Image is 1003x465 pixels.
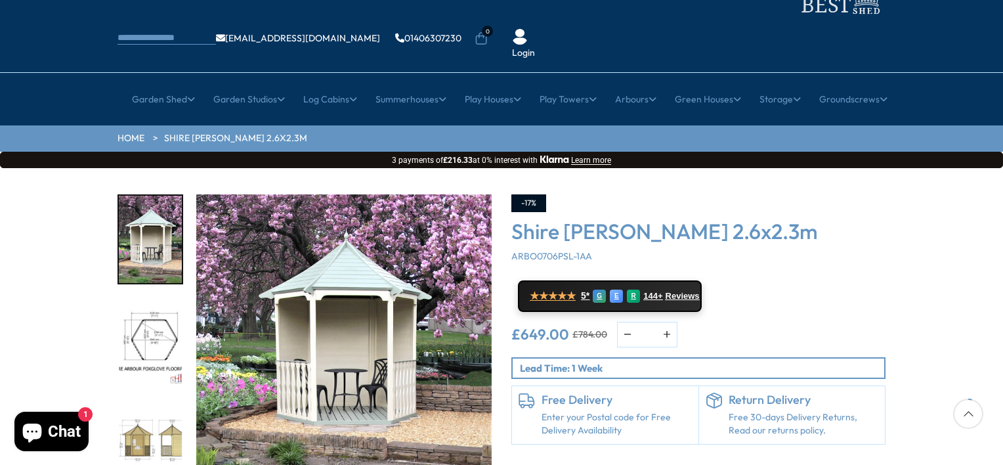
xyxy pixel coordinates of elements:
span: ARBO0706PSL-1AA [511,250,592,262]
a: Arbours [615,83,656,116]
a: Play Houses [465,83,521,116]
div: G [593,290,606,303]
a: ★★★★★ 5* G E R 144+ Reviews [518,280,702,312]
div: -17% [511,194,546,212]
a: Storage [759,83,801,116]
h3: Shire [PERSON_NAME] 2.6x2.3m [511,219,886,244]
div: 1 / 8 [117,194,183,284]
div: E [610,290,623,303]
a: Garden Shed [132,83,195,116]
h6: Return Delivery [729,393,879,407]
a: Login [512,47,535,60]
span: 144+ [643,291,662,301]
a: Play Towers [540,83,597,116]
a: Green Houses [675,83,741,116]
ins: £649.00 [511,327,569,342]
span: Reviews [666,291,700,301]
a: Summerhouses [375,83,446,116]
a: Enter your Postal code for Free Delivery Availability [542,411,692,437]
a: Log Cabins [303,83,357,116]
div: R [627,290,640,303]
a: Shire [PERSON_NAME] 2.6x2.3m [164,132,307,145]
a: Garden Studios [213,83,285,116]
img: Arbourhigh-res-Copy_18886727-be2a-4cc6-85cd-5ab1d2635b9f_200x200.jpg [119,196,182,283]
a: 01406307230 [395,33,461,43]
a: HOME [117,132,144,145]
div: 2 / 8 [117,298,183,387]
a: 0 [475,32,488,45]
img: SHIREARBOURFOXGLOVEFLOORPLAN_775b74f9-c3dd-45b2-ad6e-667d77c0255d_200x200.jpg [119,299,182,386]
a: Groundscrews [819,83,887,116]
inbox-online-store-chat: Shopify online store chat [11,412,93,454]
p: Free 30-days Delivery Returns, Read our returns policy. [729,411,879,437]
span: 0 [482,26,493,37]
span: ★★★★★ [530,290,576,302]
img: User Icon [512,29,528,45]
h6: Free Delivery [542,393,692,407]
del: £784.00 [572,330,607,339]
p: Lead Time: 1 Week [520,361,884,375]
a: [EMAIL_ADDRESS][DOMAIN_NAME] [216,33,380,43]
